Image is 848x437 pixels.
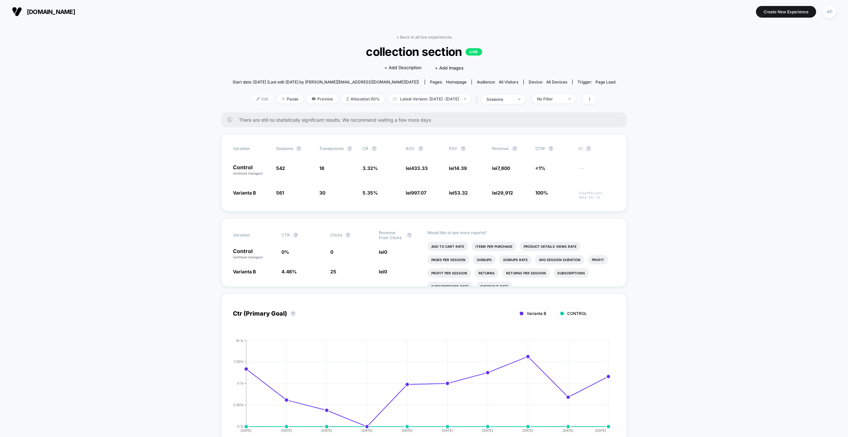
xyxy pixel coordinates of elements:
[446,79,467,84] span: homepage
[281,428,292,432] tspan: [DATE]
[461,146,466,151] button: ?
[449,190,468,196] span: lei
[239,117,614,123] span: There are still no statistically significant results. We recommend waiting a few more days
[492,146,509,151] span: Revenue
[406,190,426,196] span: lei
[233,79,419,84] span: Start date: [DATE] (Last edit [DATE] by [PERSON_NAME][EMAIL_ADDRESS][DOMAIN_NAME][DATE])
[252,45,596,59] span: collection section
[233,248,275,260] p: Control
[330,269,336,274] span: 25
[475,268,499,278] li: Returns
[427,282,473,291] li: Subscriptions Rate
[257,97,260,100] img: edit
[449,165,467,171] span: lei
[282,97,285,100] img: end
[499,79,518,84] span: All Visitors
[821,5,838,19] button: AP
[492,165,510,171] span: lei
[430,79,467,84] div: Pages:
[427,255,470,264] li: Pages Per Session
[330,249,333,255] span: 0
[567,311,587,316] span: CONTROL
[330,232,342,237] span: Clicks
[586,146,591,151] button: ?
[535,255,584,264] li: Avg Session Duration
[595,428,606,432] tspan: [DATE]
[12,7,22,17] img: Visually logo
[482,428,493,432] tspan: [DATE]
[241,428,252,432] tspan: [DATE]
[379,230,403,240] span: Revenue From Clicks
[427,230,615,235] p: Would like to see more reports?
[466,48,482,56] p: LIVE
[233,190,256,196] span: Varianta B
[233,165,269,176] p: Control
[512,146,517,151] button: ?
[523,79,572,84] span: Device:
[236,338,244,342] tspan: 10 %
[252,94,273,103] span: Edit
[233,230,269,240] span: Variation
[233,171,263,175] span: (without changes)
[497,165,510,171] span: 7,800
[535,165,545,171] span: <1%
[384,65,422,71] span: + Add Description
[476,282,512,291] li: Checkout Rate
[379,249,387,255] span: lei
[475,94,481,104] span: |
[233,269,256,274] span: Varianta B
[27,8,75,15] span: [DOMAIN_NAME]
[546,79,567,84] span: all devices
[407,232,412,238] button: ?
[276,190,284,196] span: 561
[756,6,816,18] button: Create New Experience
[595,79,615,84] span: Page Load
[363,146,368,151] span: CR
[233,255,263,259] span: (without changes)
[406,165,428,171] span: lei
[548,146,554,151] button: ?
[449,146,457,151] span: PSV
[535,146,572,151] span: OTW
[454,165,467,171] span: 14.39
[237,381,244,385] tspan: 5 %
[10,6,77,17] button: [DOMAIN_NAME]
[345,232,351,238] button: ?
[502,268,550,278] li: Returns Per Session
[319,146,344,151] span: Transactions
[384,269,387,274] span: 0
[346,97,349,101] img: rebalance
[579,166,615,176] span: ---
[553,268,589,278] li: Subscriptions
[411,165,428,171] span: 433.33
[486,97,513,102] div: sessions
[518,98,520,100] img: end
[435,65,464,71] span: + Add Images
[492,190,513,196] span: lei
[563,428,574,432] tspan: [DATE]
[473,255,496,264] li: Signups
[477,79,518,84] div: Audience:
[499,255,532,264] li: Signups Rate
[579,146,615,151] span: CI
[464,98,466,99] img: end
[823,5,836,18] div: AP
[537,96,564,101] div: No Filter
[233,403,244,407] tspan: 2.50%
[418,146,423,151] button: ?
[307,94,338,103] span: Preview
[290,311,296,316] button: ?
[411,190,426,196] span: 997.07
[454,190,468,196] span: 53.32
[276,146,293,151] span: Sessions
[234,360,244,364] tspan: 7.50%
[569,98,571,99] img: end
[427,242,468,251] li: Add To Cart Rate
[523,428,534,432] tspan: [DATE]
[371,146,377,151] button: ?
[277,94,303,103] span: Pause
[578,79,615,84] div: Trigger:
[588,255,608,264] li: Profit
[427,268,471,278] li: Profit Per Session
[388,94,471,103] span: Latest Version: [DATE] - [DATE]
